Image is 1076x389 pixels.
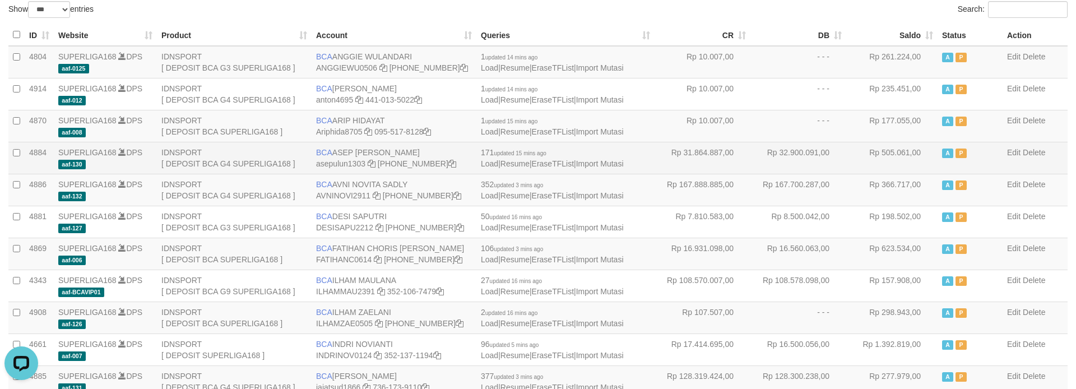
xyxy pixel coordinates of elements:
td: DPS [54,46,157,78]
td: IDNSPORT [ DEPOSIT BCA G3 SUPERLIGA168 ] [157,46,312,78]
a: Edit [1007,180,1021,189]
a: asepulun1303 [316,159,365,168]
a: EraseTFList [532,95,574,104]
span: 352 [481,180,543,189]
td: Rp 31.864.887,00 [655,142,750,174]
a: Load [481,63,498,72]
a: Edit [1007,276,1021,285]
span: | | | [481,308,624,328]
span: Active [942,244,953,254]
a: EraseTFList [532,319,574,328]
input: Search: [988,1,1068,18]
span: updated 15 mins ago [485,118,537,124]
a: Import Mutasi [576,127,624,136]
a: SUPERLIGA168 [58,180,117,189]
td: Rp 107.507,00 [655,302,750,334]
a: EraseTFList [532,351,574,360]
span: aaf-012 [58,96,86,105]
a: Copy 4062281875 to clipboard [448,159,456,168]
td: Rp 198.502,00 [846,206,938,238]
a: Delete [1023,212,1045,221]
a: Delete [1023,116,1045,125]
td: 4869 [25,238,54,270]
td: Rp 1.392.819,00 [846,334,938,365]
td: Rp 298.943,00 [846,302,938,334]
a: Load [481,223,498,232]
th: Queries: activate to sort column ascending [476,24,655,46]
span: aaf-BCAVIP01 [58,288,104,297]
a: Resume [500,255,530,264]
td: IDNSPORT [ DEPOSIT BCA SUPERLIGA168 ] [157,110,312,142]
td: DPS [54,206,157,238]
span: 106 [481,244,543,253]
a: Copy INDRINOV0124 to clipboard [374,351,382,360]
td: Rp 8.500.042,00 [750,206,846,238]
td: Rp 16.931.098,00 [655,238,750,270]
span: aaf-126 [58,319,86,329]
span: Paused [956,308,967,318]
a: Copy anton4695 to clipboard [355,95,363,104]
span: BCA [316,84,332,93]
td: IDNSPORT [ DEPOSIT BCA SUPERLIGA168 ] [157,302,312,334]
a: Delete [1023,84,1045,93]
span: | | | [481,52,624,72]
a: SUPERLIGA168 [58,52,117,61]
a: Copy 3521067479 to clipboard [436,287,444,296]
td: - - - [750,78,846,110]
th: Website: activate to sort column ascending [54,24,157,46]
th: Product: activate to sort column ascending [157,24,312,46]
th: Status [938,24,1003,46]
span: Active [942,117,953,126]
span: 50 [481,212,542,221]
th: ID: activate to sort column ascending [25,24,54,46]
td: Rp 16.560.063,00 [750,238,846,270]
span: Paused [956,372,967,382]
a: Copy FATIHANC0614 to clipboard [374,255,382,264]
a: Delete [1023,52,1045,61]
td: IDNSPORT [ DEPOSIT BCA G4 SUPERLIGA168 ] [157,78,312,110]
a: Load [481,159,498,168]
td: Rp 167.888.885,00 [655,174,750,206]
td: Rp 505.061,00 [846,142,938,174]
a: Load [481,319,498,328]
a: SUPERLIGA168 [58,212,117,221]
td: Rp 167.700.287,00 [750,174,846,206]
a: Resume [500,351,530,360]
a: Load [481,351,498,360]
td: Rp 157.908,00 [846,270,938,302]
td: ARIP HIDAYAT 095-517-8128 [312,110,476,142]
td: ILHAM MAULANA 352-106-7479 [312,270,476,302]
span: Active [942,149,953,158]
a: Copy 4062213373 to clipboard [460,63,468,72]
a: Import Mutasi [576,191,624,200]
a: Copy 3521371194 to clipboard [433,351,441,360]
a: Delete [1023,244,1045,253]
td: IDNSPORT [ DEPOSIT BCA G4 SUPERLIGA168 ] [157,142,312,174]
span: Paused [956,212,967,222]
span: Paused [956,85,967,94]
span: BCA [316,308,332,317]
a: Copy 0955178128 to clipboard [423,127,431,136]
a: Copy 4062280631 to clipboard [456,319,463,328]
span: updated 15 mins ago [494,150,546,156]
td: DPS [54,238,157,270]
span: aaf-130 [58,160,86,169]
a: Edit [1007,212,1021,221]
a: ANGGIEWU0506 [316,63,377,72]
a: Import Mutasi [576,95,624,104]
span: aaf-132 [58,192,86,201]
a: SUPERLIGA168 [58,340,117,349]
a: Edit [1007,340,1021,349]
span: aaf-008 [58,128,86,137]
span: | | | [481,244,624,264]
a: Import Mutasi [576,287,624,296]
td: 4804 [25,46,54,78]
span: BCA [316,52,332,61]
a: anton4695 [316,95,353,104]
a: Resume [500,287,530,296]
span: updated 14 mins ago [485,86,537,92]
span: Active [942,85,953,94]
td: - - - [750,302,846,334]
a: SUPERLIGA168 [58,84,117,93]
span: 1 [481,116,537,125]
